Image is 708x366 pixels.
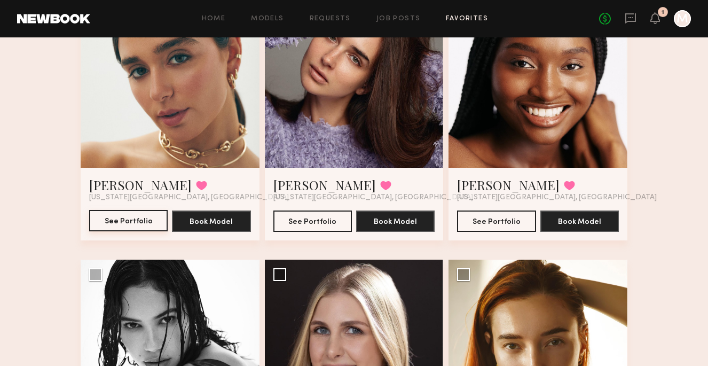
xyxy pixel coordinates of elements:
[540,211,619,232] button: Book Model
[89,211,168,232] a: See Portfolio
[457,193,657,202] span: [US_STATE][GEOGRAPHIC_DATA], [GEOGRAPHIC_DATA]
[172,216,250,225] a: Book Model
[457,211,536,232] button: See Portfolio
[89,193,289,202] span: [US_STATE][GEOGRAPHIC_DATA], [GEOGRAPHIC_DATA]
[446,15,488,22] a: Favorites
[172,211,250,232] button: Book Model
[356,216,435,225] a: Book Model
[457,176,560,193] a: [PERSON_NAME]
[376,15,421,22] a: Job Posts
[540,216,619,225] a: Book Model
[310,15,351,22] a: Requests
[356,211,435,232] button: Book Model
[674,10,691,27] a: M
[89,210,168,231] button: See Portfolio
[202,15,226,22] a: Home
[273,193,473,202] span: [US_STATE][GEOGRAPHIC_DATA], [GEOGRAPHIC_DATA]
[89,176,192,193] a: [PERSON_NAME]
[662,10,664,15] div: 1
[273,176,376,193] a: [PERSON_NAME]
[251,15,284,22] a: Models
[273,211,352,232] button: See Portfolio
